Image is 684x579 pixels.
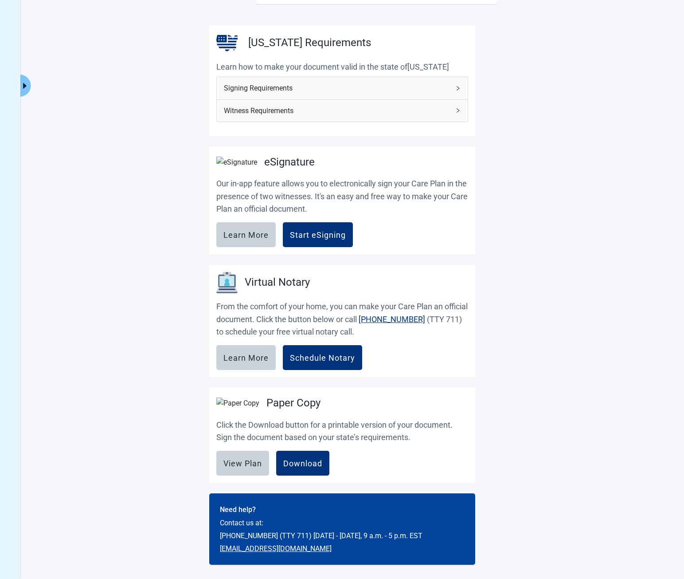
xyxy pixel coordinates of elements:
button: Learn More [216,222,276,247]
h2: eSignature [264,154,315,171]
h2: Need help? [220,504,465,515]
a: [EMAIL_ADDRESS][DOMAIN_NAME] [220,544,332,553]
h3: Virtual Notary [245,274,310,291]
button: Start eSigning [283,222,353,247]
a: [PHONE_NUMBER] [359,315,425,324]
p: Our in-app feature allows you to electronically sign your Care Plan in the presence of two witnes... [216,177,468,215]
img: eSignature [216,157,257,168]
h2: [US_STATE] Requirements [248,35,371,51]
h2: Paper Copy [266,395,321,412]
p: Contact us at: [220,517,465,528]
div: Signing Requirements [217,77,468,99]
button: Learn More [216,345,276,370]
button: Schedule Notary [283,345,362,370]
span: Witness Requirements [224,105,450,116]
button: Expand menu [20,75,31,97]
img: Paper Copy [216,398,259,409]
div: Schedule Notary [290,353,355,362]
button: Download [276,451,329,476]
div: Download [283,459,322,468]
div: Learn More [223,353,269,362]
p: Learn how to make your document valid in the state of [US_STATE] [216,61,468,73]
div: View Plan [223,459,262,468]
span: right [455,108,461,113]
button: View Plan [216,451,269,476]
span: caret-right [20,82,29,90]
img: United States [216,32,238,54]
img: Virtual Notary [216,272,238,293]
p: [PHONE_NUMBER] (TTY 711) [DATE] - [DATE], 9 a.m. - 5 p.m. EST [220,530,465,541]
span: right [455,86,461,91]
p: From the comfort of your home, you can make your Care Plan an official document. Click the button... [216,300,468,338]
div: Start eSigning [290,230,346,239]
div: Learn More [223,230,269,239]
div: Witness Requirements [217,100,468,122]
p: Click the Download button for a printable version of your document. Sign the document based on yo... [216,419,468,444]
span: Signing Requirements [224,83,450,94]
